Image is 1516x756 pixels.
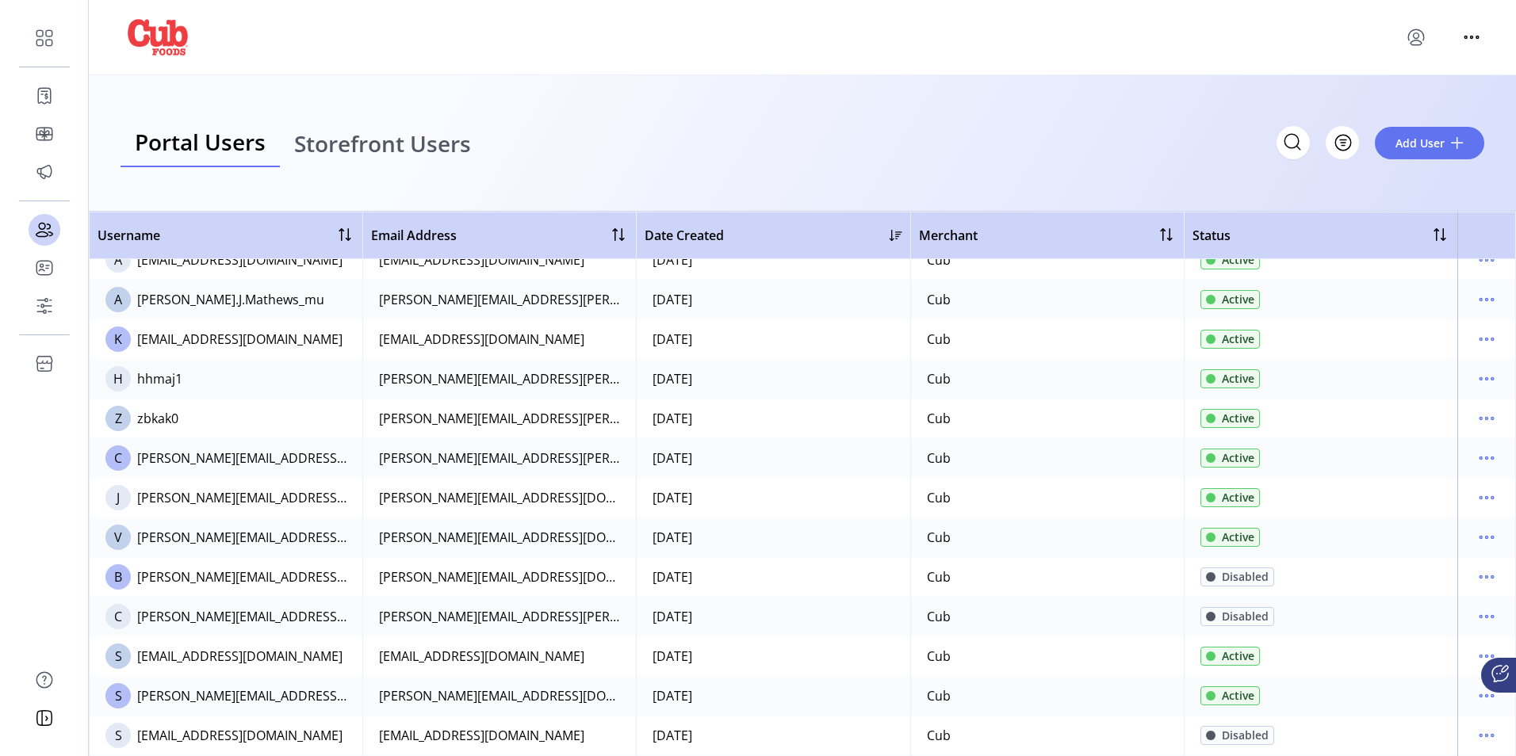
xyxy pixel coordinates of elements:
[280,118,485,168] a: Storefront Users
[98,226,160,245] span: Username
[379,528,620,547] div: [PERSON_NAME][EMAIL_ADDRESS][DOMAIN_NAME]
[114,449,122,468] span: C
[137,330,343,349] div: [EMAIL_ADDRESS][DOMAIN_NAME]
[927,726,951,745] div: Cub
[1222,291,1254,307] span: Active
[1222,529,1254,545] span: Active
[137,250,343,269] div: [EMAIL_ADDRESS][DOMAIN_NAME]
[1222,489,1254,506] span: Active
[1222,251,1254,268] span: Active
[636,676,909,716] td: [DATE]
[636,597,909,636] td: [DATE]
[137,369,182,388] div: hhmaj1
[137,686,346,705] div: [PERSON_NAME][EMAIL_ADDRESS][DOMAIN_NAME]
[137,409,178,428] div: zbkak0
[1474,247,1499,273] button: menu
[927,686,951,705] div: Cub
[636,478,909,517] td: [DATE]
[1474,643,1499,669] button: menu
[645,226,724,245] span: Date Created
[927,369,951,388] div: Cub
[371,226,457,245] span: Email Address
[927,409,951,428] div: Cub
[379,647,584,666] div: [EMAIL_ADDRESS][DOMAIN_NAME]
[1222,647,1254,664] span: Active
[1277,126,1310,159] input: Search
[927,567,951,586] div: Cub
[1474,525,1499,550] button: menu
[113,369,123,388] span: H
[379,726,584,745] div: [EMAIL_ADDRESS][DOMAIN_NAME]
[121,15,195,59] img: logo
[919,226,978,245] span: Merchant
[137,488,346,507] div: [PERSON_NAME][EMAIL_ADDRESS][DOMAIN_NAME]
[1474,366,1499,391] button: menu
[379,330,584,349] div: [EMAIL_ADDRESS][DOMAIN_NAME]
[379,409,620,428] div: [PERSON_NAME][EMAIL_ADDRESS][PERSON_NAME][DOMAIN_NAME]
[1395,135,1445,151] span: Add User
[114,567,122,586] span: B
[379,686,620,705] div: [PERSON_NAME][EMAIL_ADDRESS][DOMAIN_NAME]
[114,290,122,309] span: A
[379,449,620,468] div: [PERSON_NAME][EMAIL_ADDRESS][PERSON_NAME][DOMAIN_NAME]
[1222,727,1269,743] span: Disabled
[137,647,343,666] div: [EMAIL_ADDRESS][DOMAIN_NAME]
[379,290,620,309] div: [PERSON_NAME][EMAIL_ADDRESS][PERSON_NAME][DOMAIN_NAME]
[115,726,122,745] span: S
[927,488,951,507] div: Cub
[927,449,951,468] div: Cub
[114,528,122,547] span: V
[115,409,122,428] span: Z
[1222,449,1254,466] span: Active
[927,607,951,626] div: Cub
[379,607,620,626] div: [PERSON_NAME][EMAIL_ADDRESS][PERSON_NAME][DOMAIN_NAME]
[1222,370,1254,387] span: Active
[1474,604,1499,629] button: menu
[927,250,951,269] div: Cub
[636,399,909,438] td: [DATE]
[379,369,620,388] div: [PERSON_NAME][EMAIL_ADDRESS][PERSON_NAME][DOMAIN_NAME]
[1474,406,1499,431] button: menu
[636,438,909,478] td: [DATE]
[636,240,909,280] td: [DATE]
[114,250,122,269] span: A
[1403,25,1429,50] button: menu
[636,716,909,755] td: [DATE]
[1474,485,1499,510] button: menu
[115,686,122,705] span: S
[927,528,951,547] div: Cub
[137,607,346,626] div: [PERSON_NAME][EMAIL_ADDRESS][PERSON_NAME][DOMAIN_NAME]
[1474,723,1499,748] button: menu
[379,567,620,586] div: [PERSON_NAME][EMAIL_ADDRESS][DOMAIN_NAME]
[1222,330,1254,347] span: Active
[1222,568,1269,585] span: Disabled
[135,131,266,153] span: Portal Users
[1474,445,1499,471] button: menu
[115,647,122,666] span: S
[1222,687,1254,704] span: Active
[1459,25,1484,50] button: menu
[636,280,909,319] td: [DATE]
[379,250,584,269] div: [EMAIL_ADDRESS][DOMAIN_NAME]
[636,557,909,597] td: [DATE]
[1474,683,1499,708] button: menu
[1222,410,1254,426] span: Active
[636,636,909,676] td: [DATE]
[636,517,909,557] td: [DATE]
[1193,226,1231,245] span: Status
[927,647,951,666] div: Cub
[114,607,122,626] span: C
[117,488,120,507] span: J
[1474,564,1499,590] button: menu
[636,319,909,359] td: [DATE]
[137,726,343,745] div: [EMAIL_ADDRESS][DOMAIN_NAME]
[137,567,346,586] div: [PERSON_NAME][EMAIL_ADDRESS][DOMAIN_NAME]
[137,528,346,547] div: [PERSON_NAME][EMAIL_ADDRESS][DOMAIN_NAME]
[1474,326,1499,352] button: menu
[927,330,951,349] div: Cub
[294,132,471,155] span: Storefront Users
[1375,127,1484,159] button: Add User
[1222,608,1269,624] span: Disabled
[1326,126,1359,159] button: Filter Button
[1474,287,1499,312] button: menu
